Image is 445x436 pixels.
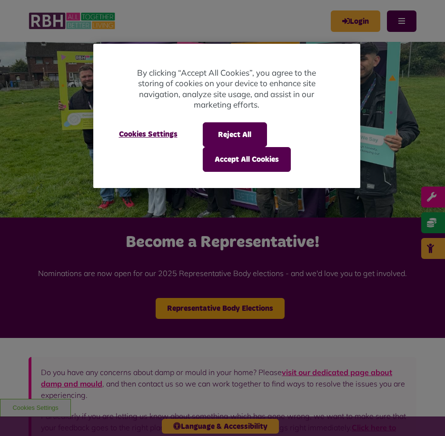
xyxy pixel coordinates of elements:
div: Cookie banner [93,44,360,188]
button: Cookies Settings [108,122,189,146]
div: Privacy [93,44,360,188]
button: Reject All [203,122,267,147]
p: By clicking “Accept All Cookies”, you agree to the storing of cookies on your device to enhance s... [131,68,322,110]
button: Accept All Cookies [203,147,291,172]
